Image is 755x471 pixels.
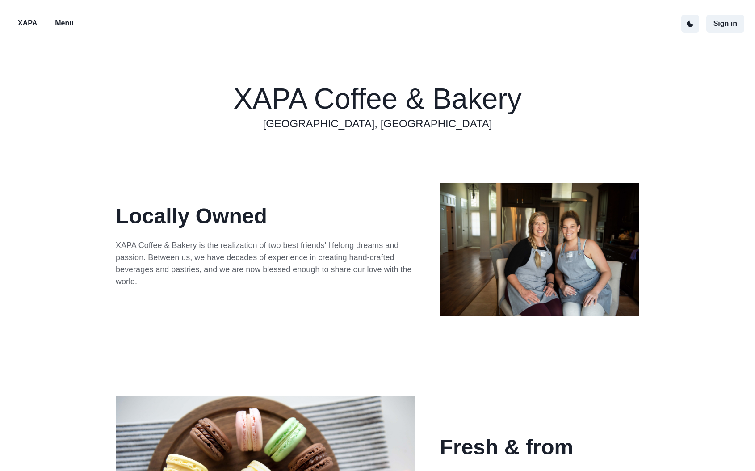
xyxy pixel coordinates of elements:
[116,240,415,288] p: XAPA Coffee & Bakery is the realization of two best friends' lifelong dreams and passion. Between...
[263,116,492,132] a: [GEOGRAPHIC_DATA], [GEOGRAPHIC_DATA]
[116,200,415,232] p: Locally Owned
[440,183,639,316] img: xapa owners
[233,83,521,116] h1: XAPA Coffee & Bakery
[18,18,37,29] p: XAPA
[706,15,744,33] button: Sign in
[55,18,74,29] p: Menu
[681,15,699,33] button: active dark theme mode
